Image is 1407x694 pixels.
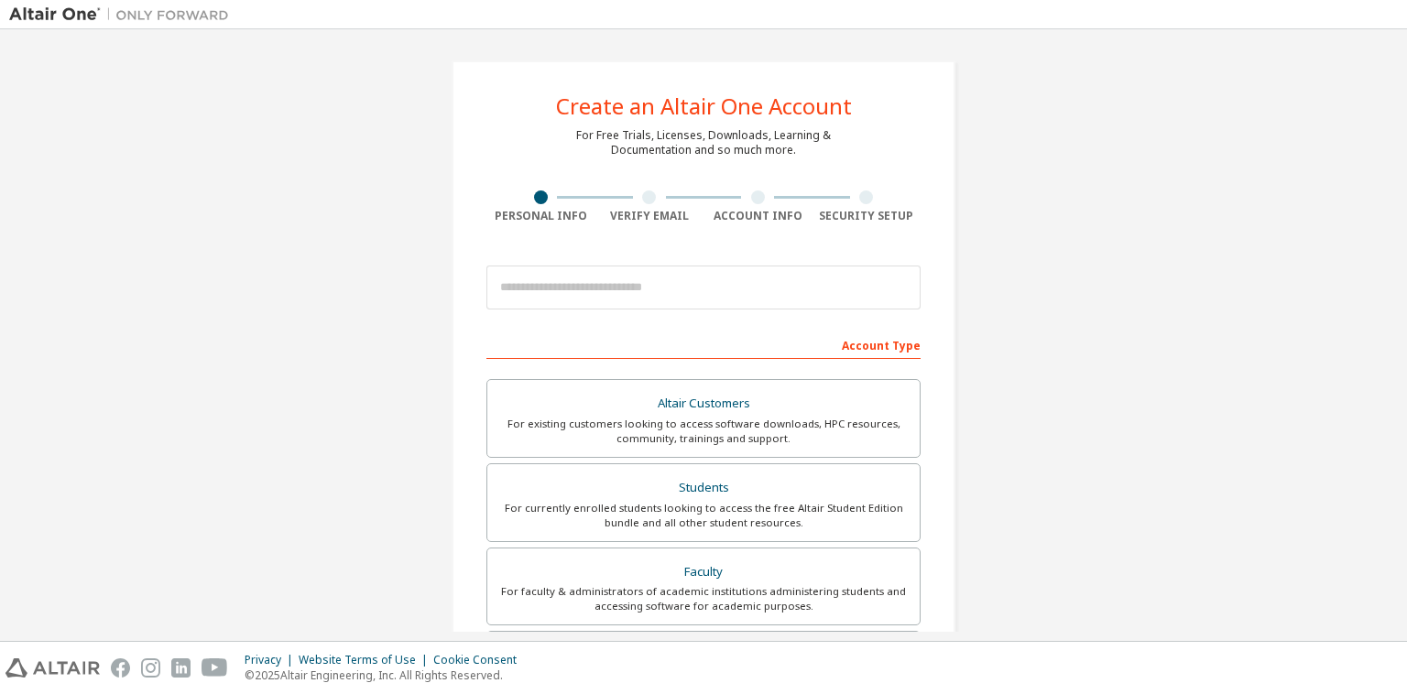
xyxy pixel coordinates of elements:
div: Personal Info [486,209,595,223]
img: instagram.svg [141,658,160,678]
img: Altair One [9,5,238,24]
div: Security Setup [813,209,922,223]
img: facebook.svg [111,658,130,678]
img: youtube.svg [202,658,228,678]
div: For Free Trials, Licenses, Downloads, Learning & Documentation and so much more. [576,128,831,157]
div: For faculty & administrators of academic institutions administering students and accessing softwa... [498,584,909,613]
img: linkedin.svg [171,658,191,678]
div: Account Type [486,330,921,359]
div: For existing customers looking to access software downloads, HPC resources, community, trainings ... [498,417,909,446]
div: Create an Altair One Account [556,95,852,117]
img: altair_logo.svg [5,658,100,678]
div: Faculty [498,559,909,585]
div: Altair Customers [498,391,909,417]
div: Privacy [245,653,299,667]
div: Students [498,475,909,501]
p: © 2025 Altair Engineering, Inc. All Rights Reserved. [245,667,528,683]
div: Verify Email [595,209,704,223]
div: Website Terms of Use [299,653,433,667]
div: Account Info [703,209,813,223]
div: Cookie Consent [433,653,528,667]
div: For currently enrolled students looking to access the free Altair Student Edition bundle and all ... [498,501,909,530]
